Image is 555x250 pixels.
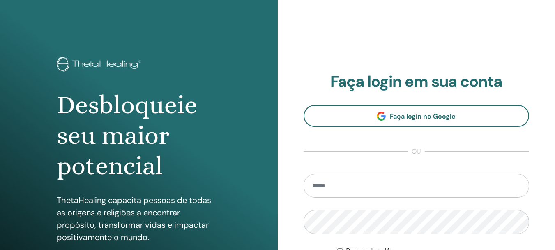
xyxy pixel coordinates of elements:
[304,105,530,127] a: Faça login no Google
[304,72,530,91] h2: Faça login em sua conta
[390,112,456,121] span: Faça login no Google
[57,194,221,243] p: ThetaHealing capacita pessoas de todas as origens e religiões a encontrar propósito, transformar ...
[57,90,221,182] h1: Desbloqueie seu maior potencial
[408,147,425,157] span: ou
